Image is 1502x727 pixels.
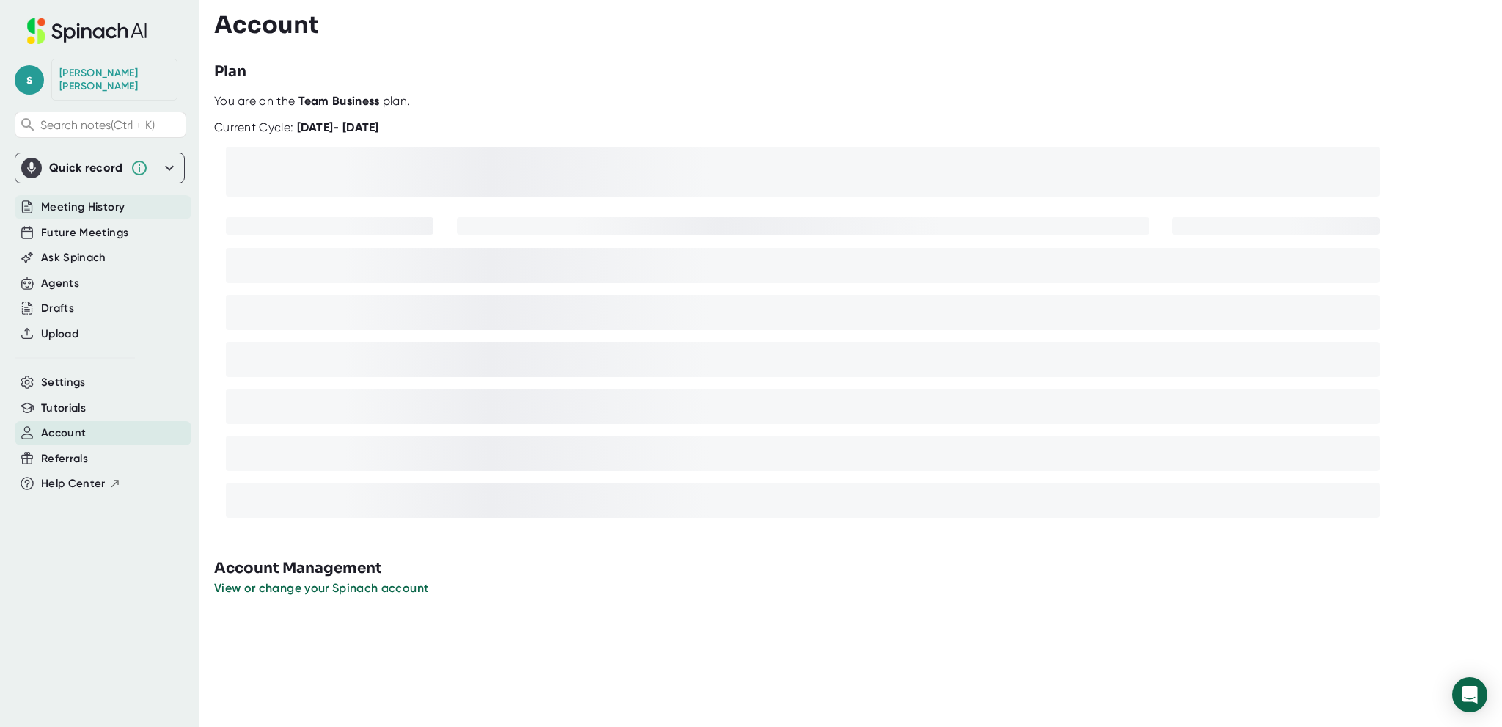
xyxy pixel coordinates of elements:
[297,120,379,134] b: [DATE] - [DATE]
[15,65,44,95] span: s
[41,475,121,492] button: Help Center
[59,67,169,92] div: Scott Nordquist
[1452,677,1487,712] div: Open Intercom Messenger
[41,249,106,266] button: Ask Spinach
[41,374,86,391] button: Settings
[21,153,178,183] div: Quick record
[41,199,125,216] button: Meeting History
[40,118,155,132] span: Search notes (Ctrl + K)
[214,580,428,597] button: View or change your Spinach account
[41,475,106,492] span: Help Center
[214,581,428,595] span: View or change your Spinach account
[214,94,1496,109] div: You are on the plan.
[41,275,79,292] button: Agents
[41,450,88,467] button: Referrals
[49,161,123,175] div: Quick record
[41,300,74,317] button: Drafts
[41,425,86,442] button: Account
[214,120,379,135] div: Current Cycle:
[214,558,1502,580] h3: Account Management
[41,224,128,241] button: Future Meetings
[41,400,86,417] button: Tutorials
[41,326,78,343] button: Upload
[298,94,380,108] b: Team Business
[214,61,246,83] h3: Plan
[214,11,319,39] h3: Account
